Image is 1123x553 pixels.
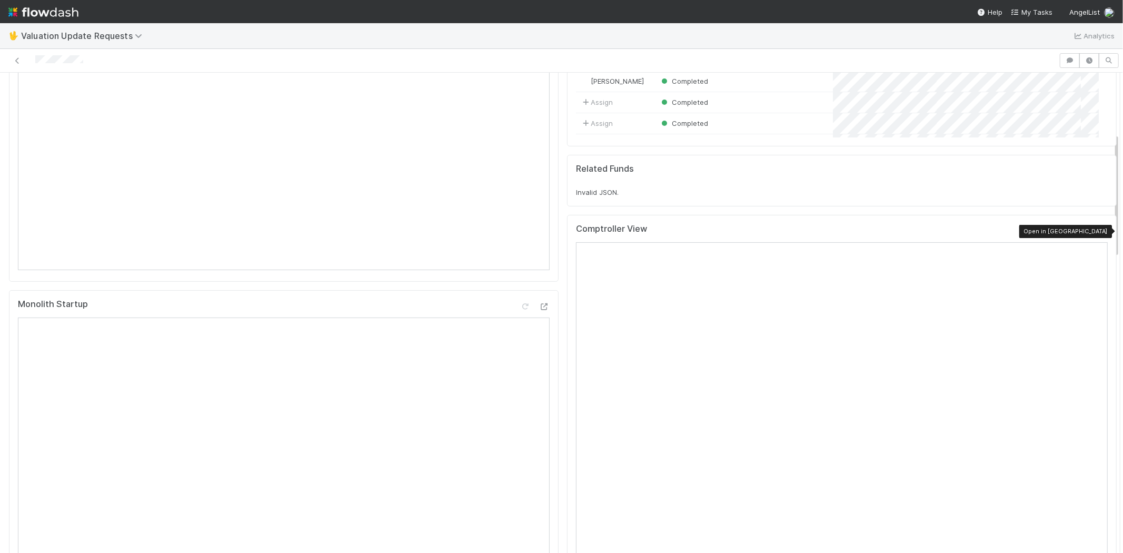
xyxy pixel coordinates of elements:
span: AngelList [1069,8,1100,16]
span: Completed [659,119,708,127]
a: My Tasks [1011,7,1052,17]
span: Completed [659,77,708,85]
div: Invalid JSON. [576,187,1108,197]
div: Help [977,7,1002,17]
h5: Comptroller View [576,224,647,234]
img: logo-inverted-e16ddd16eac7371096b0.svg [8,3,78,21]
div: Completed [659,97,708,107]
span: [PERSON_NAME] [591,77,644,85]
span: Assign [580,118,613,129]
h5: Monolith Startup [18,299,88,310]
img: avatar_cd4e5e5e-3003-49e5-bc76-fd776f359de9.png [581,77,589,85]
h5: Related Funds [576,164,634,174]
a: Analytics [1073,29,1115,42]
div: Completed [659,76,708,86]
img: avatar_5106bb14-94e9-4897-80de-6ae81081f36d.png [1104,7,1115,18]
span: Completed [659,98,708,106]
div: [PERSON_NAME] [580,76,644,86]
span: Valuation Update Requests [21,31,147,41]
span: Assign [580,97,613,107]
div: Completed [659,118,708,129]
span: My Tasks [1011,8,1052,16]
span: 🖖 [8,31,19,40]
